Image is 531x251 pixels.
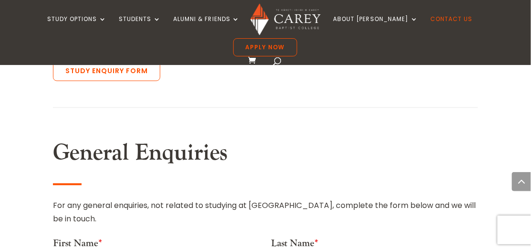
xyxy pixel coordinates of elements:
[47,16,106,38] a: Study Options
[173,16,240,38] a: Alumni & Friends
[271,238,318,250] label: Last Name
[233,38,297,56] a: Apply Now
[53,199,478,225] p: For any general enquiries, not related to studying at [GEOGRAPHIC_DATA], complete the form below ...
[250,3,321,35] img: Carey Baptist College
[53,140,478,172] h2: General Enquiries
[53,62,160,82] a: Study Enquiry Form
[333,16,418,38] a: About [PERSON_NAME]
[119,16,161,38] a: Students
[430,16,472,38] a: Contact Us
[53,238,102,250] label: First Name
